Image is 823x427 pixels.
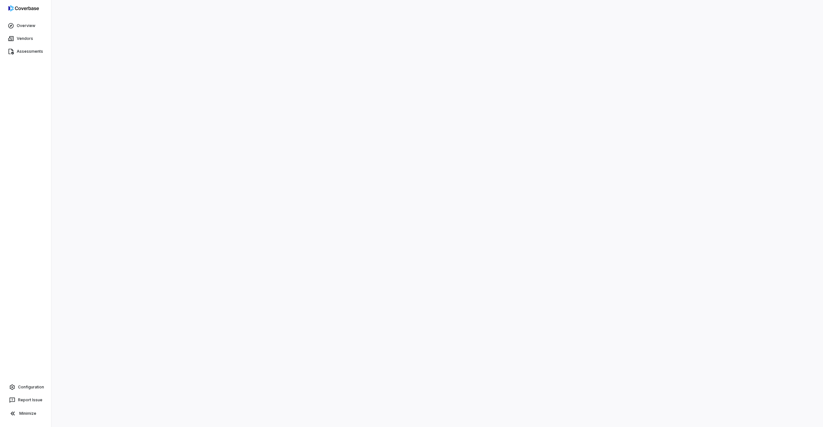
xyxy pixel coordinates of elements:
span: Overview [17,23,35,28]
span: Assessments [17,49,43,54]
span: Configuration [18,385,44,390]
button: Report Issue [3,394,49,406]
a: Configuration [3,381,49,393]
img: logo-D7KZi-bG.svg [8,5,39,12]
span: Minimize [19,411,36,416]
button: Minimize [3,407,49,420]
span: Report Issue [18,397,42,403]
a: Vendors [1,33,50,44]
a: Overview [1,20,50,32]
a: Assessments [1,46,50,57]
span: Vendors [17,36,33,41]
